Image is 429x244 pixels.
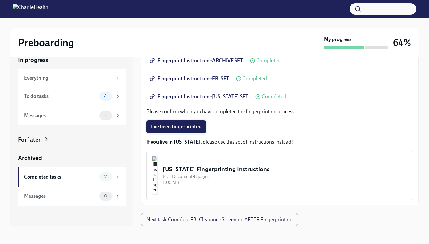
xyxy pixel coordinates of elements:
span: I've been fingerprinted [151,124,202,130]
a: Messages0 [18,187,126,206]
span: 7 [101,174,111,179]
button: Next task:Complete FBI Clearance Screening AFTER Fingerprinting [141,213,298,226]
button: I've been fingerprinted [146,120,206,133]
a: Messages1 [18,106,126,125]
span: 0 [100,194,111,198]
span: Fingerprint Instructions-FBI SET [151,75,229,82]
a: Everything [18,69,126,87]
strong: If you live in [US_STATE] [146,139,201,145]
a: For later [18,135,126,144]
span: Fingerprint Instructions-ARCHIVE SET [151,57,243,64]
span: Completed [262,94,286,99]
div: For later [18,135,41,144]
strong: My progress [324,36,351,43]
a: To do tasks4 [18,87,126,106]
div: 1.06 MB [163,179,408,186]
div: Messages [24,193,97,200]
span: Fingerprint Instructions-[US_STATE] SET [151,93,248,100]
a: In progress [18,56,126,64]
a: Fingerprint Instructions-FBI SET [146,72,234,85]
div: Completed tasks [24,173,97,180]
p: Please confirm when you have completed the fingerprinting process [146,108,413,115]
h3: 64% [393,37,411,48]
a: Fingerprint Instructions-ARCHIVE SET [146,54,247,67]
span: 1 [101,113,111,118]
span: Completed [243,76,267,81]
div: Messages [24,112,97,119]
div: Everything [24,74,112,82]
span: 4 [100,94,111,99]
button: [US_STATE] Fingerprinting InstructionsPDF Document•8 pages1.06 MB [146,151,413,200]
span: Completed [256,58,281,63]
div: [US_STATE] Fingerprinting Instructions [163,165,408,173]
a: Fingerprint Instructions-[US_STATE] SET [146,90,253,103]
img: Illinois Fingerprinting Instructions [152,156,158,195]
div: PDF Document • 8 pages [163,173,408,179]
h2: Preboarding [18,36,74,49]
a: Archived [18,154,126,162]
a: Completed tasks7 [18,167,126,187]
p: , please use this set of instructions instead! [146,138,413,145]
img: CharlieHealth [13,4,48,14]
span: Next task : Complete FBI Clearance Screening AFTER Fingerprinting [146,216,293,223]
div: To do tasks [24,93,97,100]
